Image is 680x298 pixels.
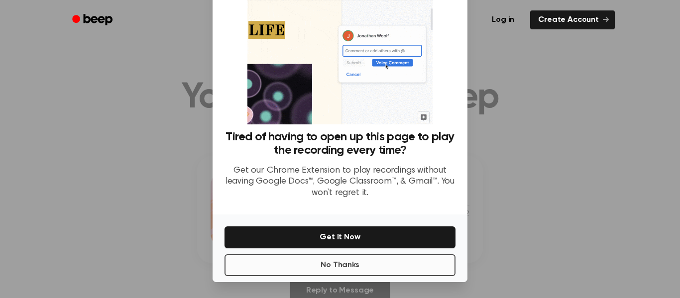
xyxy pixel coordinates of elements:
button: Get It Now [225,226,455,248]
h3: Tired of having to open up this page to play the recording every time? [225,130,455,157]
a: Log in [482,8,524,31]
p: Get our Chrome Extension to play recordings without leaving Google Docs™, Google Classroom™, & Gm... [225,165,455,199]
a: Beep [65,10,121,30]
button: No Thanks [225,254,455,276]
a: Create Account [530,10,615,29]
